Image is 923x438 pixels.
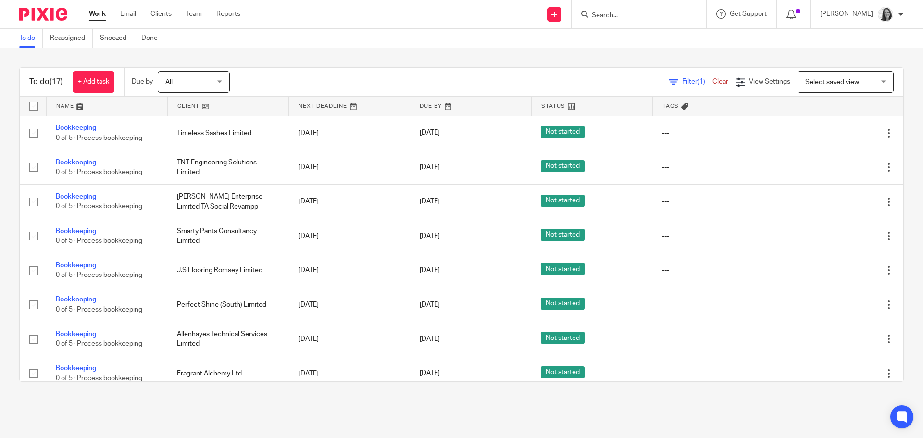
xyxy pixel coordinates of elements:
div: --- [662,334,772,344]
div: --- [662,197,772,206]
a: Team [186,9,202,19]
span: 0 of 5 · Process bookkeeping [56,340,142,347]
span: 0 of 5 · Process bookkeeping [56,375,142,382]
span: View Settings [749,78,790,85]
td: Timeless Sashes Limited [167,116,288,150]
p: Due by [132,77,153,87]
span: [DATE] [420,130,440,137]
span: Not started [541,263,585,275]
a: Snoozed [100,29,134,48]
a: Bookkeeping [56,125,96,131]
div: --- [662,300,772,310]
span: Not started [541,195,585,207]
span: Get Support [730,11,767,17]
span: Not started [541,332,585,344]
a: Bookkeeping [56,262,96,269]
span: 0 of 5 · Process bookkeeping [56,272,142,279]
td: Perfect Shine (South) Limited [167,288,288,322]
td: [DATE] [289,150,410,184]
span: [DATE] [420,370,440,377]
div: --- [662,369,772,378]
td: Smarty Pants Consultancy Limited [167,219,288,253]
img: Sonia%20Thumb.jpeg [878,7,893,22]
div: --- [662,163,772,172]
td: [DATE] [289,219,410,253]
td: [PERSON_NAME] Enterprise Limited TA Social Revampp [167,185,288,219]
td: [DATE] [289,185,410,219]
td: [DATE] [289,288,410,322]
span: Filter [682,78,712,85]
span: (1) [698,78,705,85]
input: Search [591,12,677,20]
span: [DATE] [420,233,440,239]
span: Not started [541,229,585,241]
span: 0 of 5 · Process bookkeeping [56,135,142,141]
a: + Add task [73,71,114,93]
img: Pixie [19,8,67,21]
a: Bookkeeping [56,159,96,166]
td: J.S Flooring Romsey Limited [167,253,288,288]
span: [DATE] [420,164,440,171]
span: [DATE] [420,198,440,205]
td: Allenhayes Technical Services Limited [167,322,288,356]
span: 0 of 5 · Process bookkeeping [56,306,142,313]
a: Done [141,29,165,48]
a: Bookkeeping [56,228,96,235]
span: Not started [541,366,585,378]
a: Clear [712,78,728,85]
p: [PERSON_NAME] [820,9,873,19]
span: Tags [662,103,679,109]
span: Select saved view [805,79,859,86]
div: --- [662,128,772,138]
span: 0 of 5 · Process bookkeeping [56,238,142,244]
div: --- [662,231,772,241]
a: Clients [150,9,172,19]
span: [DATE] [420,301,440,308]
a: Reassigned [50,29,93,48]
span: [DATE] [420,336,440,342]
a: Reports [216,9,240,19]
td: [DATE] [289,322,410,356]
span: Not started [541,160,585,172]
div: --- [662,265,772,275]
td: Fragrant Alchemy Ltd [167,356,288,390]
span: Not started [541,298,585,310]
td: TNT Engineering Solutions Limited [167,150,288,184]
a: To do [19,29,43,48]
span: 0 of 5 · Process bookkeeping [56,203,142,210]
h1: To do [29,77,63,87]
a: Bookkeeping [56,193,96,200]
a: Bookkeeping [56,365,96,372]
span: 0 of 5 · Process bookkeeping [56,169,142,175]
td: [DATE] [289,116,410,150]
span: All [165,79,173,86]
td: [DATE] [289,253,410,288]
span: (17) [50,78,63,86]
a: Bookkeeping [56,331,96,338]
td: [DATE] [289,356,410,390]
span: Not started [541,126,585,138]
a: Email [120,9,136,19]
span: [DATE] [420,267,440,274]
a: Bookkeeping [56,296,96,303]
a: Work [89,9,106,19]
